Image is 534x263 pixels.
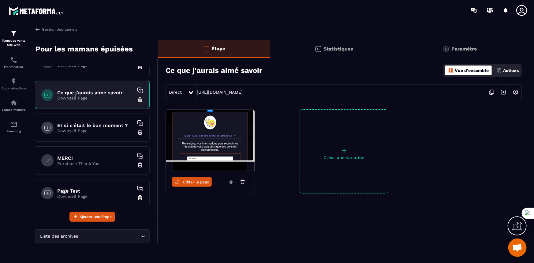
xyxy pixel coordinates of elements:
[508,239,527,257] a: Ouvrir le chat
[57,128,134,133] p: Downsell Page
[137,64,143,70] img: trash
[57,161,134,166] p: Purchase Thank You
[2,39,26,47] p: Tunnel de vente Site web
[10,99,17,107] img: automations
[35,43,133,55] p: Pour les mamans épuisées
[10,30,17,37] img: formation
[39,233,80,240] span: Liste des archives
[35,27,40,32] img: arrow
[300,155,388,160] p: Créer une variation
[35,229,150,243] div: Search for option
[2,95,26,116] a: automationsautomationsEspace membre
[80,214,112,220] span: Ajouter une étape
[69,212,115,222] button: Ajouter une étape
[137,129,143,135] img: trash
[448,68,454,73] img: dashboard-orange.40269519.svg
[172,177,212,187] a: Éditer la page
[137,162,143,168] img: trash
[57,155,134,161] h6: MERCI
[197,90,243,95] a: [URL][DOMAIN_NAME]
[510,86,521,98] img: setting-w.858f3a88.svg
[2,25,26,52] a: formationformationTunnel de vente Site web
[2,73,26,95] a: automationsautomationsAutomatisations
[455,68,489,73] p: Vue d'ensemble
[57,63,134,68] p: Downsell Page
[166,66,262,75] h3: Ce que j'aurais aimé savoir
[300,146,388,155] p: +
[2,52,26,73] a: schedulerschedulerPlanificateur
[443,45,450,53] img: setting-gr.5f69749f.svg
[57,90,134,96] h6: Ce que j'aurais aimé savoir
[57,96,134,100] p: Downsell Page
[169,90,182,95] span: Direct
[137,96,143,103] img: trash
[137,195,143,201] img: trash
[35,27,77,32] a: Gestion des tunnels
[503,68,519,73] p: Actions
[498,86,509,98] img: arrow-next.bcc2205e.svg
[183,180,209,184] span: Éditer la page
[2,130,26,133] p: E-mailing
[166,110,255,171] img: image
[315,45,322,53] img: stats.20deebd0.svg
[57,188,134,194] h6: Page Test
[2,65,26,69] p: Planificateur
[211,46,225,51] p: Étape
[10,78,17,85] img: automations
[10,121,17,128] img: email
[57,122,134,128] h6: Et si c'était le bon moment ?
[80,233,140,240] input: Search for option
[57,194,134,199] p: Downsell Page
[452,46,477,52] p: Paramètre
[2,116,26,137] a: emailemailE-mailing
[10,56,17,64] img: scheduler
[496,68,502,73] img: actions.d6e523a2.png
[2,108,26,111] p: Espace membre
[9,6,64,17] img: logo
[323,46,353,52] p: Statistiques
[2,87,26,90] p: Automatisations
[203,45,210,52] img: bars-o.4a397970.svg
